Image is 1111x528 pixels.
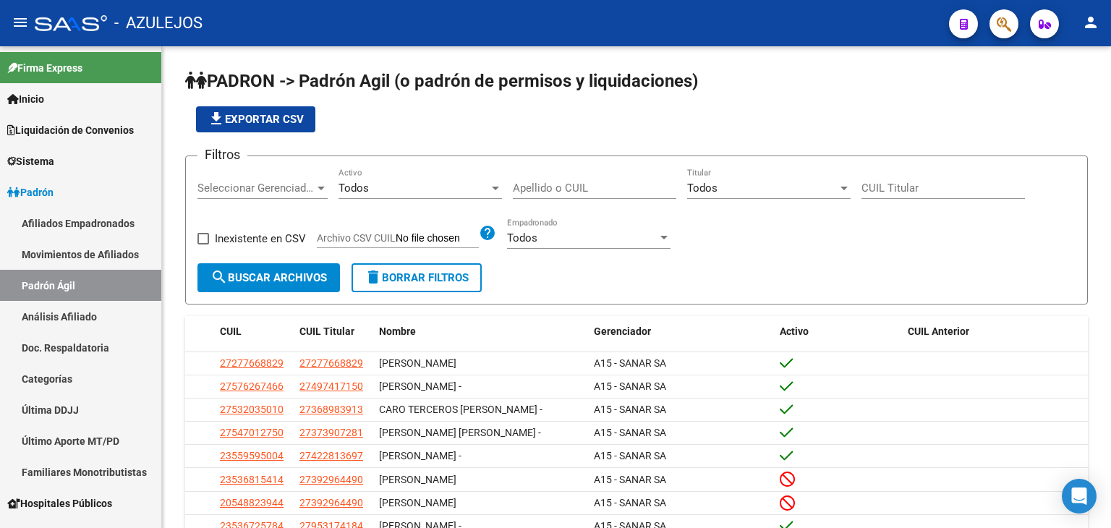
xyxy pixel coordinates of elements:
mat-icon: search [210,268,228,286]
button: Buscar Archivos [197,263,340,292]
span: 23559595004 [220,450,284,461]
span: PADRON -> Padrón Agil (o padrón de permisos y liquidaciones) [185,71,698,91]
span: [PERSON_NAME] [379,497,456,508]
datatable-header-cell: Activo [774,316,902,347]
span: Gerenciador [594,325,651,337]
h3: Filtros [197,145,247,165]
mat-icon: menu [12,14,29,31]
span: Archivo CSV CUIL [317,232,396,244]
span: 27277668829 [299,357,363,369]
span: Seleccionar Gerenciador [197,182,315,195]
mat-icon: person [1082,14,1099,31]
span: [PERSON_NAME] [379,474,456,485]
span: Liquidación de Convenios [7,122,134,138]
span: 27277668829 [220,357,284,369]
span: CUIL Titular [299,325,354,337]
span: CUIL [220,325,242,337]
span: [PERSON_NAME] [379,357,456,369]
span: Hospitales Públicos [7,495,112,511]
span: Todos [507,231,537,244]
input: Archivo CSV CUIL [396,232,479,245]
datatable-header-cell: CUIL [214,316,294,347]
datatable-header-cell: CUIL Titular [294,316,373,347]
span: A15 - SANAR SA [594,474,666,485]
span: 27392964490 [299,474,363,485]
span: Nombre [379,325,416,337]
button: Borrar Filtros [352,263,482,292]
span: Inicio [7,91,44,107]
span: 27547012750 [220,427,284,438]
span: 27373907281 [299,427,363,438]
span: 23536815414 [220,474,284,485]
span: 27497417150 [299,380,363,392]
mat-icon: file_download [208,110,225,127]
span: CARO TERCEROS [PERSON_NAME] - [379,404,542,415]
span: A15 - SANAR SA [594,404,666,415]
span: Padrón [7,184,54,200]
mat-icon: help [479,224,496,242]
span: 27368983913 [299,404,363,415]
span: A15 - SANAR SA [594,427,666,438]
span: A15 - SANAR SA [594,357,666,369]
span: Activo [780,325,809,337]
span: A15 - SANAR SA [594,450,666,461]
div: Open Intercom Messenger [1062,479,1097,514]
datatable-header-cell: Gerenciador [588,316,774,347]
span: Todos [687,182,718,195]
span: 27576267466 [220,380,284,392]
span: Borrar Filtros [365,271,469,284]
mat-icon: delete [365,268,382,286]
button: Exportar CSV [196,106,315,132]
span: [PERSON_NAME] - [379,380,461,392]
span: Buscar Archivos [210,271,327,284]
span: [PERSON_NAME] [PERSON_NAME] - [379,427,541,438]
datatable-header-cell: Nombre [373,316,588,347]
span: 20548823944 [220,497,284,508]
span: - AZULEJOS [114,7,203,39]
span: [PERSON_NAME] - [379,450,461,461]
span: Inexistente en CSV [215,230,306,247]
span: 27532035010 [220,404,284,415]
datatable-header-cell: CUIL Anterior [902,316,1088,347]
span: Todos [339,182,369,195]
span: A15 - SANAR SA [594,380,666,392]
span: Firma Express [7,60,82,76]
span: CUIL Anterior [908,325,969,337]
span: 27392964490 [299,497,363,508]
span: Sistema [7,153,54,169]
span: 27422813697 [299,450,363,461]
span: A15 - SANAR SA [594,497,666,508]
span: Exportar CSV [208,113,304,126]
